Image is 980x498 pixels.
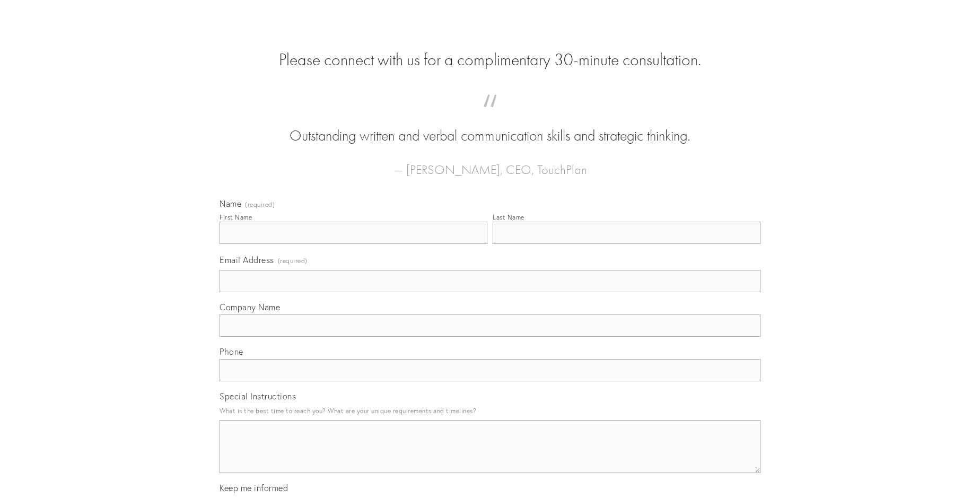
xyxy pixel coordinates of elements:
span: Keep me informed [220,483,288,493]
div: Last Name [493,213,524,221]
span: “ [237,105,743,126]
span: Company Name [220,302,280,312]
h2: Please connect with us for a complimentary 30-minute consultation. [220,50,760,70]
figcaption: — [PERSON_NAME], CEO, TouchPlan [237,146,743,180]
span: (required) [245,202,275,208]
div: First Name [220,213,252,221]
blockquote: Outstanding written and verbal communication skills and strategic thinking. [237,105,743,146]
span: Email Address [220,255,274,265]
span: (required) [278,254,308,268]
span: Special Instructions [220,391,296,401]
span: Name [220,198,241,209]
span: Phone [220,346,243,357]
p: What is the best time to reach you? What are your unique requirements and timelines? [220,404,760,418]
